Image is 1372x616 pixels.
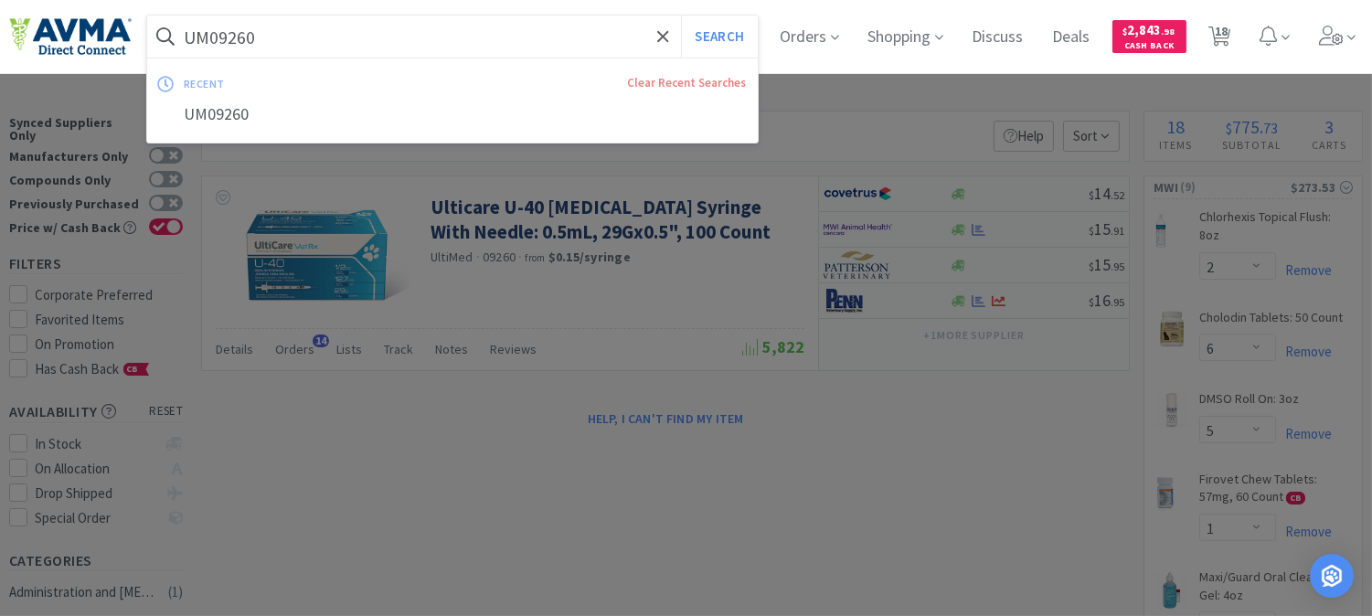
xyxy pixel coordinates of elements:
[1112,12,1186,61] a: $2,843.98Cash Back
[1123,21,1175,38] span: 2,843
[184,69,426,98] div: recent
[1201,31,1239,48] a: 18
[9,17,132,56] img: e4e33dab9f054f5782a47901c742baa9_102.png
[1310,554,1354,598] div: Open Intercom Messenger
[628,75,747,90] a: Clear Recent Searches
[1123,26,1128,37] span: $
[1162,26,1175,37] span: . 98
[1123,41,1175,53] span: Cash Back
[1046,29,1098,46] a: Deals
[147,98,758,132] div: UM09260
[147,16,758,58] input: Search by item, sku, manufacturer, ingredient, size...
[965,29,1031,46] a: Discuss
[681,16,757,58] button: Search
